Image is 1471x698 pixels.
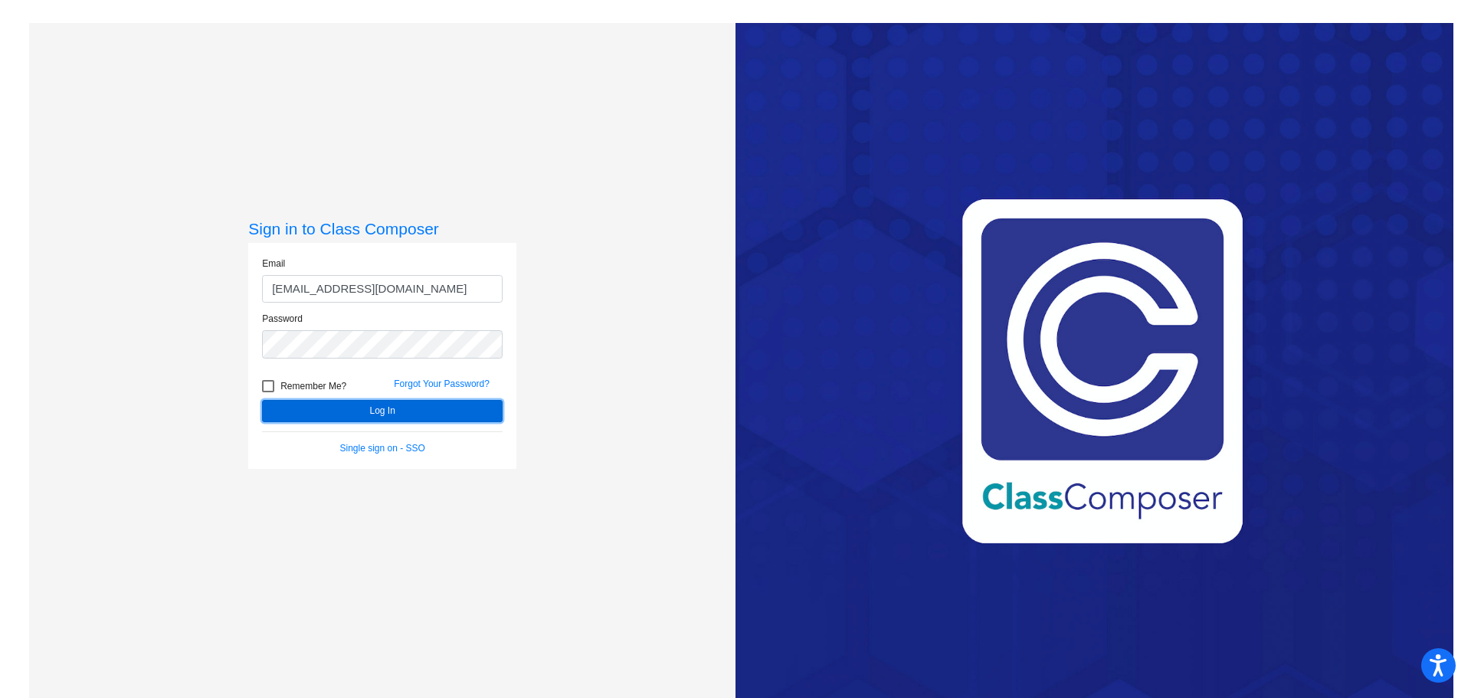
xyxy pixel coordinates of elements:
[262,400,503,422] button: Log In
[262,257,285,270] label: Email
[248,219,516,238] h3: Sign in to Class Composer
[262,312,303,326] label: Password
[394,378,490,389] a: Forgot Your Password?
[340,443,425,454] a: Single sign on - SSO
[280,377,346,395] span: Remember Me?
